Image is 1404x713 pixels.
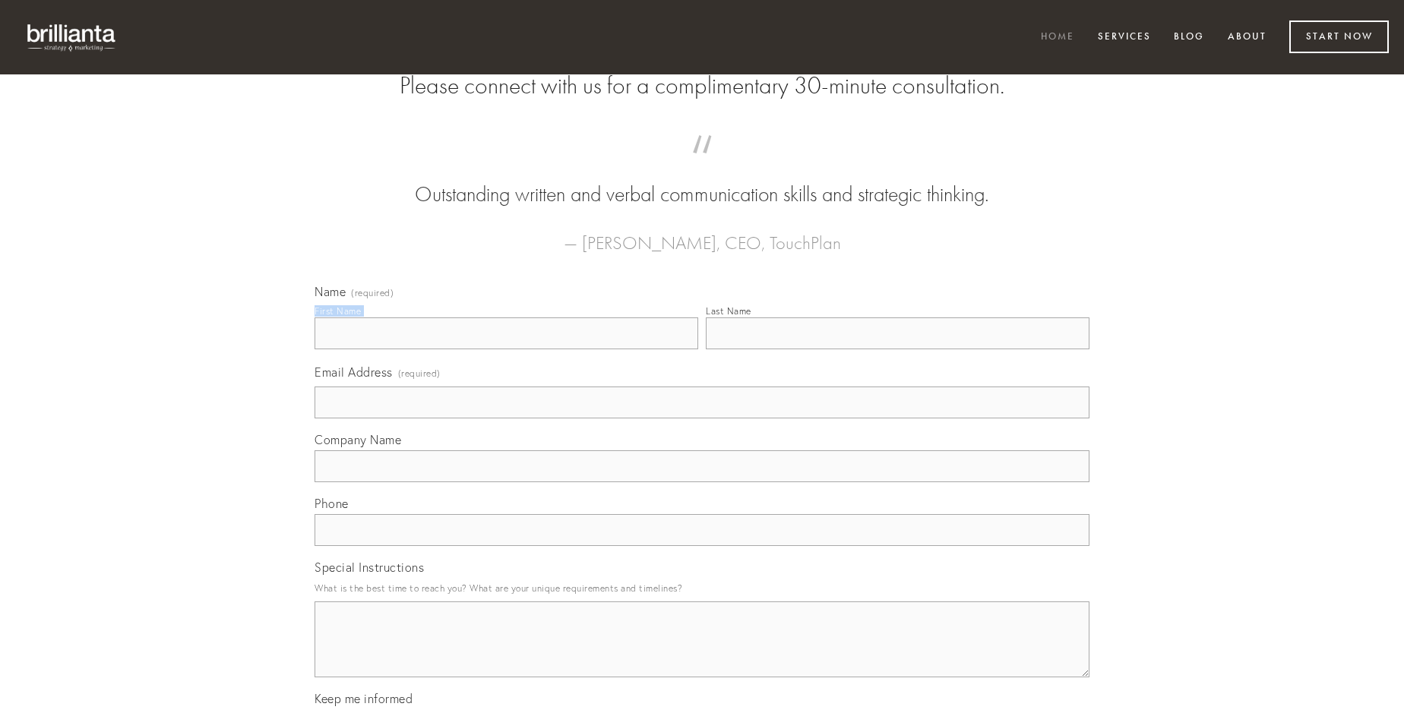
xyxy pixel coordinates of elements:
[339,150,1065,180] span: “
[315,284,346,299] span: Name
[1088,25,1161,50] a: Services
[315,560,424,575] span: Special Instructions
[398,363,441,383] span: (required)
[1218,25,1276,50] a: About
[315,364,393,380] span: Email Address
[339,210,1065,258] figcaption: — [PERSON_NAME], CEO, TouchPlan
[706,305,751,317] div: Last Name
[315,578,1089,598] p: What is the best time to reach you? What are your unique requirements and timelines?
[351,289,394,298] span: (required)
[315,71,1089,100] h2: Please connect with us for a complimentary 30-minute consultation.
[339,150,1065,210] blockquote: Outstanding written and verbal communication skills and strategic thinking.
[315,496,349,511] span: Phone
[1289,21,1389,53] a: Start Now
[315,691,413,706] span: Keep me informed
[15,15,129,59] img: brillianta - research, strategy, marketing
[1164,25,1214,50] a: Blog
[315,432,401,447] span: Company Name
[315,305,361,317] div: First Name
[1031,25,1084,50] a: Home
